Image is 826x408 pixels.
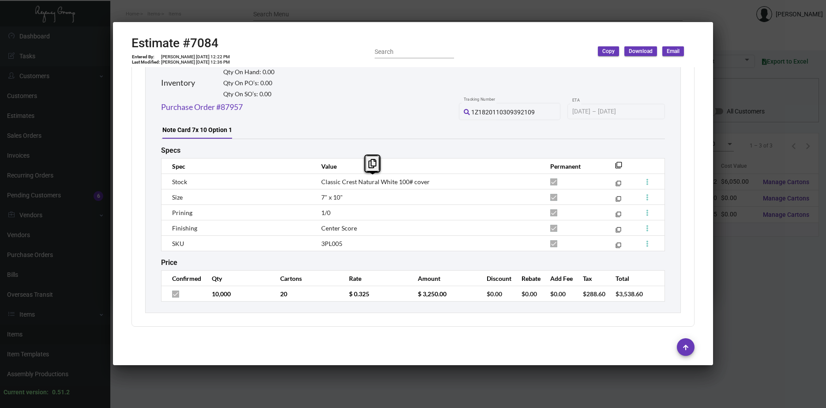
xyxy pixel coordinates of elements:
[616,229,621,234] mat-icon: filter_none
[172,178,187,185] span: Stock
[602,48,615,55] span: Copy
[161,78,195,88] h2: Inventory
[161,146,180,155] h2: Specs
[624,46,657,56] button: Download
[471,109,535,116] span: 1Z1820110309392109
[368,159,376,168] i: Copy
[172,193,183,201] span: Size
[161,271,203,286] th: Confirmed
[52,388,70,397] div: 0.51.2
[513,271,541,286] th: Rebate
[598,46,619,56] button: Copy
[161,101,243,113] a: Purchase Order #87957
[662,46,684,56] button: Email
[172,240,184,247] span: SKU
[4,388,49,397] div: Current version:
[583,290,605,298] span: $288.60
[616,244,621,250] mat-icon: filter_none
[172,224,197,232] span: Finishing
[162,125,232,135] div: Note Card 7x 10 Option 1
[321,178,430,185] span: Classic Crest Natural White 100# cover
[161,159,312,174] th: Spec
[321,193,343,201] span: 7" x 10"
[522,290,537,298] span: $0.00
[409,271,478,286] th: Amount
[615,164,622,171] mat-icon: filter_none
[478,271,513,286] th: Discount
[131,36,230,51] h2: Estimate #7084
[223,79,274,87] h2: Qty On PO’s: 0.00
[223,68,274,76] h2: Qty On Hand: 0.00
[541,159,602,174] th: Permanent
[616,198,621,204] mat-icon: filter_none
[161,258,177,267] h2: Price
[172,209,192,216] span: Prining
[574,271,607,286] th: Tax
[616,290,643,298] span: $3,538.60
[312,159,541,174] th: Value
[161,54,230,60] td: [PERSON_NAME] [DATE] 12:22 PM
[131,54,161,60] td: Entered By:
[629,48,653,55] span: Download
[223,91,274,98] h2: Qty On SO’s: 0.00
[161,60,230,65] td: [PERSON_NAME] [DATE] 12:36 PM
[321,209,330,216] span: 1/0
[203,271,272,286] th: Qty
[487,290,502,298] span: $0.00
[340,271,409,286] th: Rate
[572,108,590,115] input: Start date
[131,60,161,65] td: Last Modified:
[616,182,621,188] mat-icon: filter_none
[321,224,357,232] span: Center Score
[550,290,566,298] span: $0.00
[607,271,644,286] th: Total
[541,271,574,286] th: Add Fee
[616,213,621,219] mat-icon: filter_none
[271,271,340,286] th: Cartons
[598,108,640,115] input: End date
[592,108,596,115] span: –
[667,48,680,55] span: Email
[321,240,342,247] span: 3PL005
